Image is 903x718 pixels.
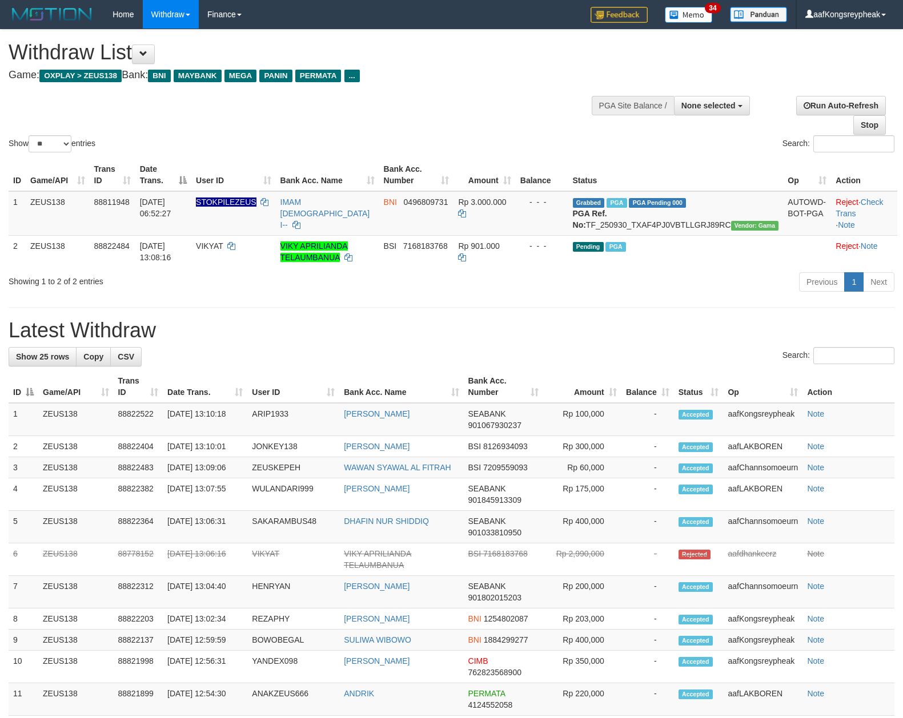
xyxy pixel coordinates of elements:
span: Copy 901033810950 to clipboard [468,528,521,537]
a: Note [807,409,824,418]
td: ZEUS138 [38,436,114,457]
td: Rp 175,000 [543,478,621,511]
span: BNI [384,197,397,207]
td: 88822522 [114,403,163,436]
th: Bank Acc. Number: activate to sort column ascending [464,370,543,403]
h4: Game: Bank: [9,70,591,81]
span: Show 25 rows [16,352,69,361]
td: ZEUSKEPEH [247,457,339,478]
td: [DATE] 13:04:40 [163,576,247,608]
th: Game/API: activate to sort column ascending [38,370,114,403]
a: Note [807,484,824,493]
td: [DATE] 13:06:16 [163,543,247,576]
span: SEABANK [468,582,506,591]
a: Note [807,656,824,665]
input: Search: [813,135,894,152]
td: aafKongsreypheak [723,651,802,683]
span: Accepted [679,615,713,624]
td: 88822203 [114,608,163,630]
td: Rp 400,000 [543,511,621,543]
td: 88822137 [114,630,163,651]
img: Feedback.jpg [591,7,648,23]
span: Nama rekening ada tanda titik/strip, harap diedit [196,197,256,207]
input: Search: [813,347,894,364]
td: ARIP1933 [247,403,339,436]
td: ZEUS138 [38,478,114,511]
th: Action [802,370,894,403]
span: SEABANK [468,517,506,526]
th: Date Trans.: activate to sort column ascending [163,370,247,403]
td: YANDEX098 [247,651,339,683]
a: Note [807,549,824,558]
td: 88821899 [114,683,163,716]
a: Note [807,635,824,644]
a: Next [863,272,894,292]
img: panduan.png [730,7,787,22]
th: Amount: activate to sort column ascending [543,370,621,403]
span: Copy [83,352,103,361]
span: Rp 901.000 [458,241,499,251]
td: [DATE] 13:06:31 [163,511,247,543]
a: CSV [110,347,142,366]
th: Game/API: activate to sort column ascending [26,159,90,191]
span: BSI [468,442,481,451]
td: 9 [9,630,38,651]
span: Accepted [679,517,713,527]
span: MAYBANK [174,70,222,82]
span: Copy 762823568900 to clipboard [468,668,521,677]
a: Show 25 rows [9,347,77,366]
th: User ID: activate to sort column ascending [191,159,276,191]
span: BNI [468,635,481,644]
td: ZEUS138 [38,630,114,651]
a: SULIWA WIBOWO [344,635,411,644]
td: 88822382 [114,478,163,511]
a: ANDRIK [344,689,374,698]
span: BNI [468,614,481,623]
th: Bank Acc. Number: activate to sort column ascending [379,159,454,191]
td: 2 [9,436,38,457]
span: Grabbed [573,198,605,208]
td: - [621,683,674,716]
a: [PERSON_NAME] [344,442,410,451]
td: - [621,651,674,683]
td: ZEUS138 [38,576,114,608]
span: CSV [118,352,134,361]
span: PGA Pending [629,198,686,208]
td: 10 [9,651,38,683]
td: - [621,630,674,651]
span: Copy 1254802087 to clipboard [484,614,528,623]
a: Note [807,517,824,526]
span: [DATE] 13:08:16 [140,241,171,262]
span: PERMATA [295,70,342,82]
span: Accepted [679,485,713,494]
span: Copy 4124552058 to clipboard [468,700,513,709]
span: Accepted [679,582,713,592]
span: 34 [705,3,720,13]
span: Marked by aafsreyleap [607,198,627,208]
span: PERMATA [468,689,505,698]
a: [PERSON_NAME] [344,614,410,623]
label: Search: [782,135,894,152]
span: CIMB [468,656,488,665]
a: [PERSON_NAME] [344,656,410,665]
span: Accepted [679,657,713,667]
a: [PERSON_NAME] [344,484,410,493]
div: - - - [520,196,564,208]
span: Copy 8126934093 to clipboard [483,442,528,451]
td: ZEUS138 [38,543,114,576]
td: ZEUS138 [38,511,114,543]
h1: Withdraw List [9,41,591,64]
span: Vendor URL: https://trx31.1velocity.biz [731,221,779,231]
a: Previous [799,272,845,292]
td: Rp 200,000 [543,576,621,608]
td: 2 [9,235,26,268]
td: aafKongsreypheak [723,608,802,630]
th: Action [831,159,897,191]
th: Balance [516,159,568,191]
td: [DATE] 12:54:30 [163,683,247,716]
td: ZEUS138 [38,608,114,630]
td: 3 [9,457,38,478]
td: Rp 220,000 [543,683,621,716]
td: 11 [9,683,38,716]
b: PGA Ref. No: [573,209,607,229]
